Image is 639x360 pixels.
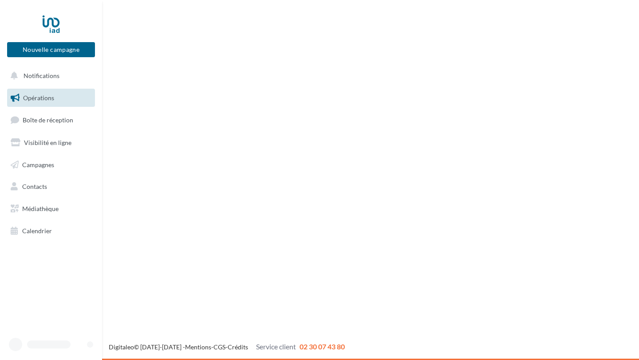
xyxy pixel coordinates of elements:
[228,343,248,351] a: Crédits
[213,343,225,351] a: CGS
[256,342,296,351] span: Service client
[5,156,97,174] a: Campagnes
[7,42,95,57] button: Nouvelle campagne
[22,183,47,190] span: Contacts
[185,343,211,351] a: Mentions
[5,89,97,107] a: Opérations
[24,72,59,79] span: Notifications
[22,227,52,235] span: Calendrier
[109,343,345,351] span: © [DATE]-[DATE] - - -
[109,343,134,351] a: Digitaleo
[22,205,59,212] span: Médiathèque
[24,139,71,146] span: Visibilité en ligne
[23,116,73,124] span: Boîte de réception
[5,222,97,240] a: Calendrier
[300,342,345,351] span: 02 30 07 43 80
[5,200,97,218] a: Médiathèque
[5,177,97,196] a: Contacts
[5,110,97,129] a: Boîte de réception
[5,67,93,85] button: Notifications
[5,133,97,152] a: Visibilité en ligne
[22,160,54,168] span: Campagnes
[23,94,54,102] span: Opérations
